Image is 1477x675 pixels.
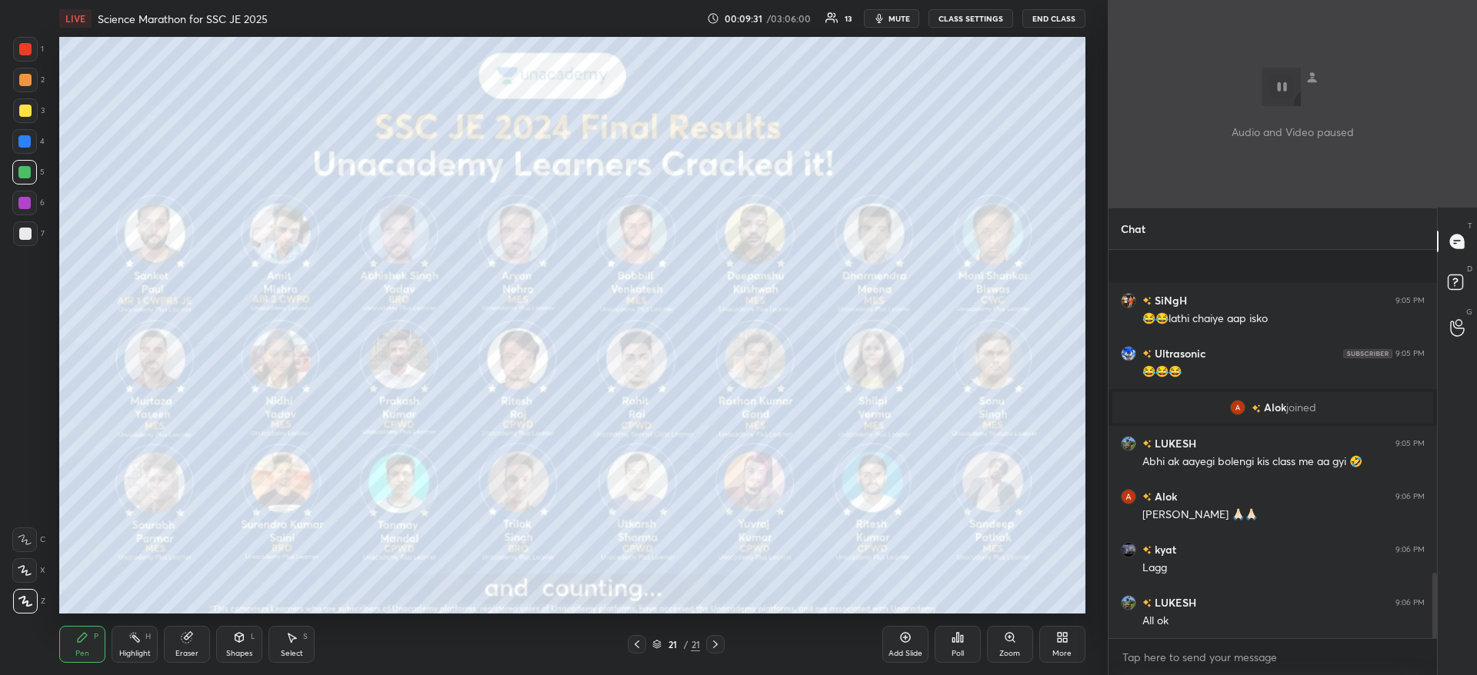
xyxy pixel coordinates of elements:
[1152,488,1177,504] h6: Alok
[1109,208,1158,249] p: Chat
[12,558,45,583] div: X
[1052,650,1072,657] div: More
[1142,350,1152,358] img: no-rating-badge.077c3623.svg
[845,15,852,22] div: 13
[1152,292,1187,308] h6: SiNgH
[1109,250,1437,638] div: grid
[13,221,45,246] div: 7
[13,98,45,123] div: 3
[59,9,92,28] div: LIVE
[13,37,44,62] div: 1
[12,160,45,185] div: 5
[12,527,45,552] div: C
[929,9,1013,28] button: CLASS SETTINGS
[98,12,268,26] h4: Science Marathon for SSC JE 2025
[1395,296,1425,305] div: 9:05 PM
[665,640,680,649] div: 21
[12,129,45,154] div: 4
[952,650,964,657] div: Poll
[1121,436,1136,451] img: d844cc6e53244fa3889656fac63a9955.jpg
[281,650,303,657] div: Select
[1395,349,1425,358] div: 9:05 PM
[1395,492,1425,501] div: 9:06 PM
[1121,542,1136,557] img: 6ba46531e97a438a9be9ebb2e6454216.jpg
[1252,404,1261,413] img: no-rating-badge.077c3623.svg
[1152,541,1176,557] h6: kyat
[889,13,910,24] span: mute
[1468,220,1472,231] p: T
[889,650,922,657] div: Add Slide
[175,650,198,657] div: Eraser
[1142,297,1152,305] img: no-rating-badge.077c3623.svg
[13,589,45,613] div: Z
[1121,293,1136,308] img: 5383efa7a74a4c0d9437bc159205a728.jpg
[1467,263,1472,274] p: D
[691,637,700,651] div: 21
[1264,401,1286,414] span: Alok
[1142,364,1425,380] div: 😂😂😂
[1152,594,1196,610] h6: LUKESH
[864,9,919,28] button: mute
[1022,9,1085,28] button: End Class
[1121,489,1136,504] img: a49ede50bdc84d9a805bda4ebea13887.13745522_3
[1232,124,1354,140] p: Audio and Video paused
[1142,599,1152,607] img: no-rating-badge.077c3623.svg
[1230,400,1245,415] img: a49ede50bdc84d9a805bda4ebea13887.13745522_3
[303,633,308,640] div: S
[1395,545,1425,554] div: 9:06 PM
[1121,346,1136,361] img: aa96530923024f3abe436059313a40dc.jpg
[226,650,252,657] div: Shapes
[75,650,89,657] div: Pen
[1142,440,1152,448] img: no-rating-badge.077c3623.svg
[145,633,151,640] div: H
[12,191,45,215] div: 6
[1395,598,1425,607] div: 9:06 PM
[1142,613,1425,629] div: All ok
[1142,546,1152,554] img: no-rating-badge.077c3623.svg
[1152,435,1196,451] h6: LUKESH
[251,633,255,640] div: L
[1142,311,1425,327] div: 😂😂lathi chaiye aap isko
[1286,401,1316,414] span: joined
[1142,493,1152,501] img: no-rating-badge.077c3623.svg
[1395,439,1425,448] div: 9:05 PM
[119,650,151,657] div: Highlight
[683,640,688,649] div: /
[94,633,98,640] div: P
[13,68,45,92] div: 2
[1343,349,1392,358] img: 4P8fHbbgJtejmAAAAAElFTkSuQmCC
[999,650,1020,657] div: Zoom
[1152,345,1205,361] h6: Ultrasonic
[1142,507,1425,523] div: [PERSON_NAME] 🙏🏻🙏🏻
[1142,560,1425,576] div: Lagg
[1142,454,1425,470] div: Abhi ak aayegi bolengi kis class me aa gyi 🤣
[1466,306,1472,318] p: G
[1121,595,1136,610] img: d844cc6e53244fa3889656fac63a9955.jpg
